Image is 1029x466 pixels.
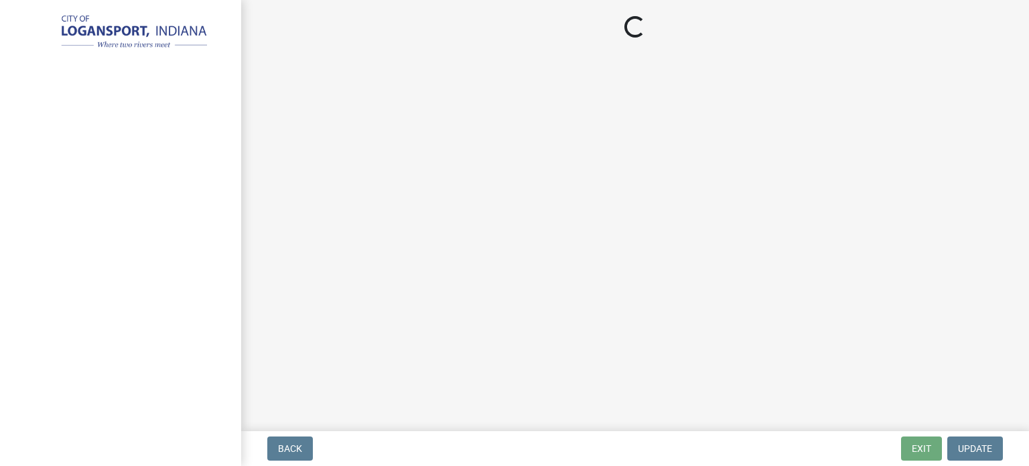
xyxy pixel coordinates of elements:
button: Update [947,436,1003,461]
button: Exit [901,436,942,461]
span: Back [278,443,302,454]
span: Update [958,443,992,454]
img: City of Logansport, Indiana [27,14,220,52]
button: Back [267,436,313,461]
